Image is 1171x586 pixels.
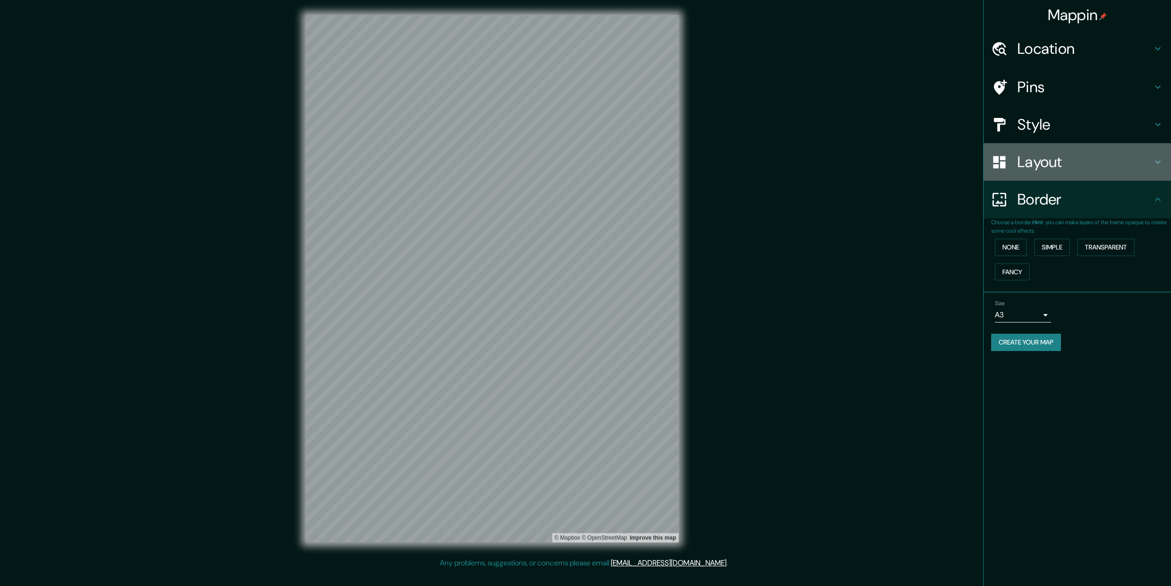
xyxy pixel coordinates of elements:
button: Fancy [995,264,1030,281]
button: Create your map [991,334,1061,351]
h4: Location [1017,39,1152,58]
div: . [729,557,731,569]
p: Any problems, suggestions, or concerns please email . [440,557,728,569]
b: Hint [1032,219,1043,226]
div: . [728,557,729,569]
button: Transparent [1077,239,1134,256]
div: Location [984,30,1171,67]
a: [EMAIL_ADDRESS][DOMAIN_NAME] [611,558,726,568]
button: Simple [1034,239,1070,256]
a: Map feedback [630,535,676,541]
a: OpenStreetMap [582,535,627,541]
button: None [995,239,1027,256]
p: Choose a border. : you can make layers of the frame opaque to create some cool effects. [991,218,1171,235]
img: pin-icon.png [1099,13,1107,20]
h4: Border [1017,190,1152,209]
a: Mapbox [555,535,580,541]
div: A3 [995,308,1051,322]
div: Border [984,181,1171,218]
h4: Style [1017,115,1152,134]
div: Pins [984,68,1171,106]
h4: Layout [1017,153,1152,171]
h4: Pins [1017,78,1152,96]
label: Size [995,300,1005,308]
div: Layout [984,143,1171,181]
h4: Mappin [1048,6,1107,24]
canvas: Map [305,15,679,542]
div: Style [984,106,1171,143]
